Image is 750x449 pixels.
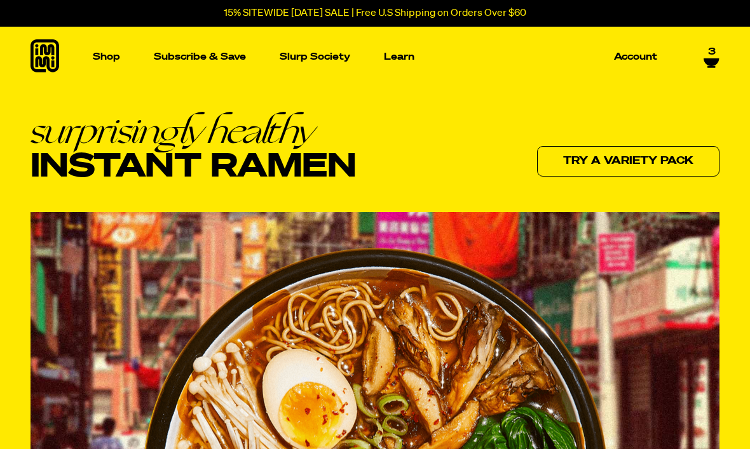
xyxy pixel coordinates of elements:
[88,27,662,87] nav: Main navigation
[379,27,419,87] a: Learn
[88,27,125,87] a: Shop
[704,46,719,68] a: 3
[384,52,414,62] p: Learn
[537,146,719,177] a: Try a variety pack
[614,52,657,62] p: Account
[149,47,251,67] a: Subscribe & Save
[93,52,120,62] p: Shop
[31,112,356,185] h1: Instant Ramen
[31,112,356,149] em: surprisingly healthy
[708,46,716,58] span: 3
[154,52,246,62] p: Subscribe & Save
[609,47,662,67] a: Account
[275,47,355,67] a: Slurp Society
[224,8,526,19] p: 15% SITEWIDE [DATE] SALE | Free U.S Shipping on Orders Over $60
[280,52,350,62] p: Slurp Society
